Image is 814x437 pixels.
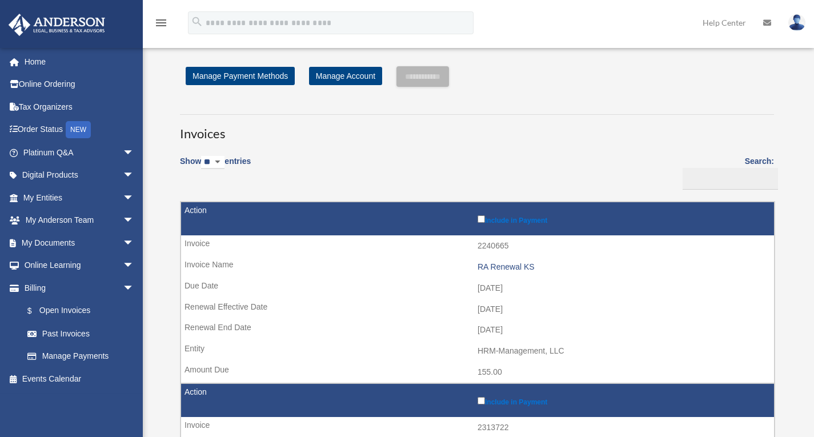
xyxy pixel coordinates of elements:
[8,186,151,209] a: My Entitiesarrow_drop_down
[8,118,151,142] a: Order StatusNEW
[181,299,774,320] td: [DATE]
[679,154,774,190] label: Search:
[8,141,151,164] a: Platinum Q&Aarrow_drop_down
[16,345,146,368] a: Manage Payments
[8,73,151,96] a: Online Ordering
[123,231,146,255] span: arrow_drop_down
[181,319,774,341] td: [DATE]
[788,14,805,31] img: User Pic
[191,15,203,28] i: search
[683,168,778,190] input: Search:
[478,395,768,406] label: Include in Payment
[123,186,146,210] span: arrow_drop_down
[478,397,485,404] input: Include in Payment
[8,231,151,254] a: My Documentsarrow_drop_down
[8,209,151,232] a: My Anderson Teamarrow_drop_down
[123,276,146,300] span: arrow_drop_down
[8,254,151,277] a: Online Learningarrow_drop_down
[478,213,768,224] label: Include in Payment
[123,209,146,232] span: arrow_drop_down
[181,235,774,257] td: 2240665
[478,215,485,223] input: Include in Payment
[8,367,151,390] a: Events Calendar
[66,121,91,138] div: NEW
[123,254,146,278] span: arrow_drop_down
[181,340,774,362] td: HRM-Management, LLC
[186,67,295,85] a: Manage Payment Methods
[180,114,774,143] h3: Invoices
[180,154,251,181] label: Show entries
[8,50,151,73] a: Home
[16,322,146,345] a: Past Invoices
[478,262,768,272] div: RA Renewal KS
[181,278,774,299] td: [DATE]
[309,67,382,85] a: Manage Account
[123,141,146,165] span: arrow_drop_down
[154,20,168,30] a: menu
[8,164,151,187] a: Digital Productsarrow_drop_down
[154,16,168,30] i: menu
[181,362,774,383] td: 155.00
[34,304,39,318] span: $
[8,95,151,118] a: Tax Organizers
[5,14,109,36] img: Anderson Advisors Platinum Portal
[16,299,140,323] a: $Open Invoices
[8,276,146,299] a: Billingarrow_drop_down
[123,164,146,187] span: arrow_drop_down
[201,156,224,169] select: Showentries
